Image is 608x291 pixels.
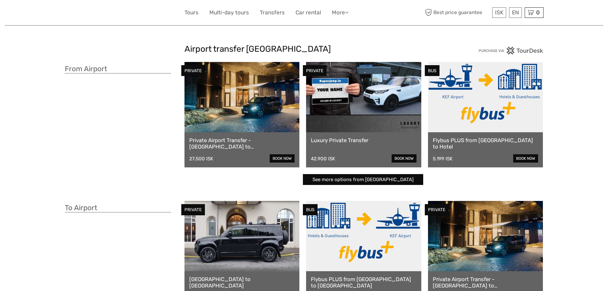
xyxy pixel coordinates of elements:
[509,7,522,18] div: EN
[189,137,295,150] a: Private Airport Transfer - [GEOGRAPHIC_DATA] to [GEOGRAPHIC_DATA]
[311,156,335,162] div: 42.900 ISK
[181,204,205,215] div: PRIVATE
[189,276,295,289] a: [GEOGRAPHIC_DATA] to [GEOGRAPHIC_DATA]
[392,154,417,163] a: book now
[424,7,491,18] span: Best price guarantee
[184,8,199,17] a: Tours
[513,154,538,163] a: book now
[425,65,439,76] div: BUS
[425,204,448,215] div: PRIVATE
[181,65,205,76] div: PRIVATE
[495,9,503,16] span: ISK
[65,65,171,73] h3: From Airport
[478,47,543,55] img: PurchaseViaTourDesk.png
[260,8,285,17] a: Transfers
[303,174,423,185] a: See more options from [GEOGRAPHIC_DATA]
[270,154,295,163] a: book now
[332,8,349,17] a: More
[311,137,417,143] a: Luxury Private Transfer
[311,276,417,289] a: Flybus PLUS from [GEOGRAPHIC_DATA] to [GEOGRAPHIC_DATA]
[433,156,453,162] div: 5.199 ISK
[296,8,321,17] a: Car rental
[184,44,424,54] h2: Airport transfer [GEOGRAPHIC_DATA]
[433,137,538,150] a: Flybus PLUS from [GEOGRAPHIC_DATA] to Hotel
[209,8,249,17] a: Multi-day tours
[189,156,213,162] div: 27.500 ISK
[535,9,541,16] span: 0
[433,276,538,289] a: Private Airport Transfer - [GEOGRAPHIC_DATA] to [GEOGRAPHIC_DATA]
[65,203,171,212] h3: To Airport
[303,204,318,215] div: BUS
[303,65,327,76] div: PRIVATE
